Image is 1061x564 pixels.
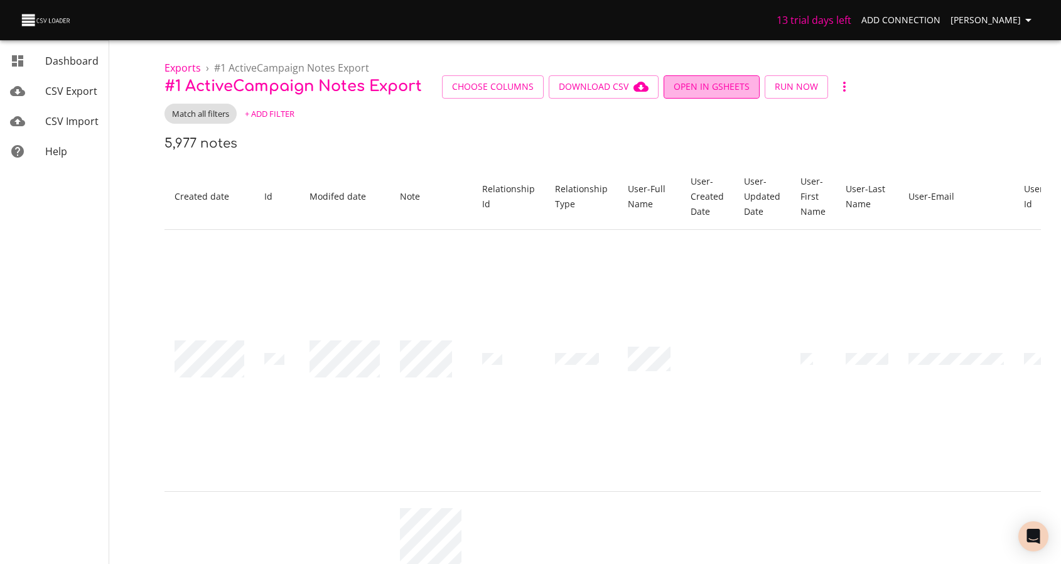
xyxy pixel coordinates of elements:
span: # 1 ActiveCampaign Notes Export [214,61,369,75]
span: + Add Filter [245,107,294,121]
a: Exports [164,61,201,75]
span: Download CSV [559,79,649,95]
th: Id [254,164,299,230]
span: [PERSON_NAME] [951,13,1036,28]
h6: 5,977 notes [164,136,237,151]
button: Open in GSheets [664,75,760,99]
span: Dashboard [45,54,99,68]
th: User - First Name [790,164,836,230]
th: Note [390,164,472,230]
span: Help [45,144,67,158]
div: Match all filters [164,104,237,124]
span: Add Connection [861,13,940,28]
th: Modifed date [299,164,389,230]
th: User - Last Name [836,164,898,230]
span: Run Now [775,79,818,95]
button: + Add Filter [242,104,298,124]
img: CSV Loader [20,11,73,29]
button: [PERSON_NAME] [945,9,1041,32]
th: User - Updated Date [734,164,790,230]
button: Download CSV [549,75,659,99]
th: Relationship Type [545,164,618,230]
button: Run Now [765,75,828,99]
span: # 1 ActiveCampaign Notes Export [164,78,422,95]
span: Match all filters [164,108,237,120]
span: CSV Import [45,114,99,128]
span: Choose Columns [452,79,534,95]
span: CSV Export [45,84,97,98]
div: Open Intercom Messenger [1018,521,1048,551]
th: Created date [164,164,254,230]
th: User - Created Date [681,164,734,230]
th: Relationship Id [472,164,545,230]
h6: 13 trial days left [777,11,851,29]
a: Add Connection [856,9,945,32]
th: User - Email [898,164,1014,230]
button: Choose Columns [442,75,544,99]
th: User - Full Name [618,164,681,230]
li: › [206,60,209,75]
span: Open in GSheets [674,79,750,95]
